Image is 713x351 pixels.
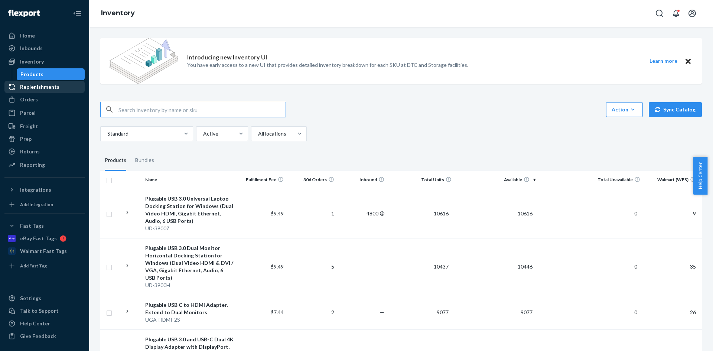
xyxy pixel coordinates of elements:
th: Available [455,171,538,189]
a: Add Fast Tag [4,260,85,272]
a: Inventory [4,56,85,68]
button: Open Search Box [652,6,667,21]
div: Plugable USB 3.0 Dual Monitor Horizontal Docking Station for Windows (Dual Video HDMI & DVI / VGA... [145,244,234,282]
button: Action [606,102,643,117]
button: Open account menu [685,6,700,21]
a: Orders [4,94,85,105]
a: Prep [4,133,85,145]
a: Settings [4,292,85,304]
div: Add Fast Tag [20,263,47,269]
th: Fulfillment Fee [237,171,287,189]
span: 0 [631,263,640,270]
div: Talk to Support [20,307,59,315]
th: Total Unavailable [538,171,643,189]
div: Parcel [20,109,36,117]
a: Returns [4,146,85,157]
div: Integrations [20,186,51,194]
input: Active [202,130,203,137]
span: 10446 [515,263,535,270]
img: Flexport logo [8,10,40,17]
th: Inbound [337,171,387,189]
td: 2 [287,295,337,329]
div: Orders [20,96,38,103]
button: Sync Catalog [649,102,702,117]
button: Open notifications [668,6,683,21]
td: 9 [643,189,702,238]
div: eBay Fast Tags [20,235,57,242]
span: 0 [631,309,640,315]
a: Replenishments [4,81,85,93]
th: Walmart (WFS) [643,171,702,189]
th: Name [142,171,237,189]
button: Fast Tags [4,220,85,232]
div: Bundles [135,150,154,171]
ol: breadcrumbs [95,3,141,24]
p: Introducing new Inventory UI [187,53,267,62]
span: $9.49 [271,210,284,217]
div: Plugable USB C to HDMI Adapter, Extend to Dual Monitors [145,301,234,316]
span: $7.44 [271,309,284,315]
a: Freight [4,120,85,132]
button: Learn more [645,56,682,66]
p: You have early access to a new UI that provides detailed inventory breakdown for each SKU at DTC ... [187,61,468,69]
span: 10616 [431,210,452,217]
div: UGA-HDMI-2S [145,316,234,324]
a: eBay Fast Tags [4,233,85,244]
span: $9.49 [271,263,284,270]
div: Fast Tags [20,222,44,230]
a: Help Center [4,318,85,329]
div: Replenishments [20,83,59,91]
div: Products [105,150,126,171]
button: Integrations [4,184,85,196]
span: 10437 [431,263,452,270]
a: Products [17,68,85,80]
a: Talk to Support [4,305,85,317]
th: 30d Orders [287,171,337,189]
a: Reporting [4,159,85,171]
td: 4800 [337,189,387,238]
td: 1 [287,189,337,238]
th: Total Units [387,171,455,189]
div: Add Integration [20,201,53,208]
div: UD-3900Z [145,225,234,232]
button: Give Feedback [4,330,85,342]
a: Home [4,30,85,42]
div: Freight [20,123,38,130]
a: Walmart Fast Tags [4,245,85,257]
span: 0 [631,210,640,217]
div: Settings [20,295,41,302]
span: 9077 [434,309,452,315]
div: Products [20,71,43,78]
div: Prep [20,135,32,143]
div: Walmart Fast Tags [20,247,67,255]
a: Parcel [4,107,85,119]
button: Close Navigation [70,6,85,21]
div: Reporting [20,161,45,169]
button: Close [683,56,693,66]
div: Action [612,106,637,113]
span: 10616 [515,210,535,217]
td: 5 [287,238,337,295]
a: Inventory [101,9,135,17]
td: 35 [643,238,702,295]
img: new-reports-banner-icon.82668bd98b6a51aee86340f2a7b77ae3.png [109,38,178,84]
span: — [380,263,384,270]
div: Inventory [20,58,44,65]
div: Plugable USB 3.0 Universal Laptop Docking Station for Windows (Dual Video HDMI, Gigabit Ethernet,... [145,195,234,225]
input: All locations [257,130,258,137]
div: Inbounds [20,45,43,52]
div: Help Center [20,320,50,327]
div: UD-3900H [145,282,234,289]
div: Home [20,32,35,39]
div: Give Feedback [20,332,56,340]
div: Returns [20,148,40,155]
a: Add Integration [4,199,85,211]
td: 26 [643,295,702,329]
input: Search inventory by name or sku [118,102,286,117]
span: 9077 [518,309,535,315]
span: — [380,309,384,315]
a: Inbounds [4,42,85,54]
button: Help Center [693,157,707,195]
